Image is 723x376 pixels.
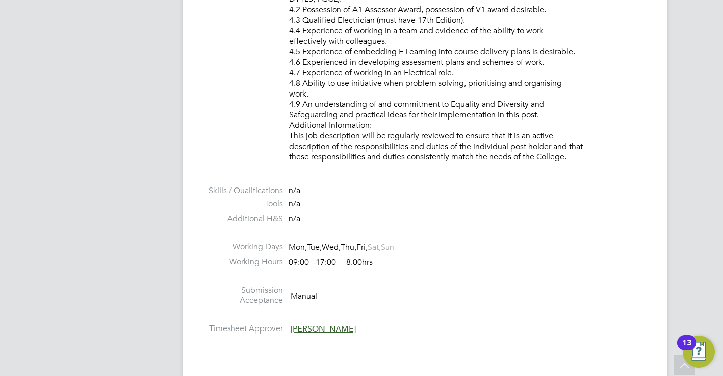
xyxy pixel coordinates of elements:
[203,285,283,306] label: Submission Acceptance
[289,242,307,252] span: Mon,
[341,242,356,252] span: Thu,
[291,324,356,334] span: [PERSON_NAME]
[203,199,283,209] label: Tools
[203,185,283,196] label: Skills / Qualifications
[381,242,394,252] span: Sun
[291,291,317,301] span: Manual
[289,214,300,224] span: n/a
[289,185,300,196] span: n/a
[307,242,322,252] span: Tue,
[322,242,341,252] span: Wed,
[289,199,300,209] span: n/a
[683,336,715,368] button: Open Resource Center, 13 new notifications
[368,242,381,252] span: Sat,
[682,343,691,356] div: 13
[203,323,283,334] label: Timesheet Approver
[203,257,283,267] label: Working Hours
[203,214,283,224] label: Additional H&S
[289,257,373,268] div: 09:00 - 17:00
[203,242,283,252] label: Working Days
[356,242,368,252] span: Fri,
[341,257,373,267] span: 8.00hrs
